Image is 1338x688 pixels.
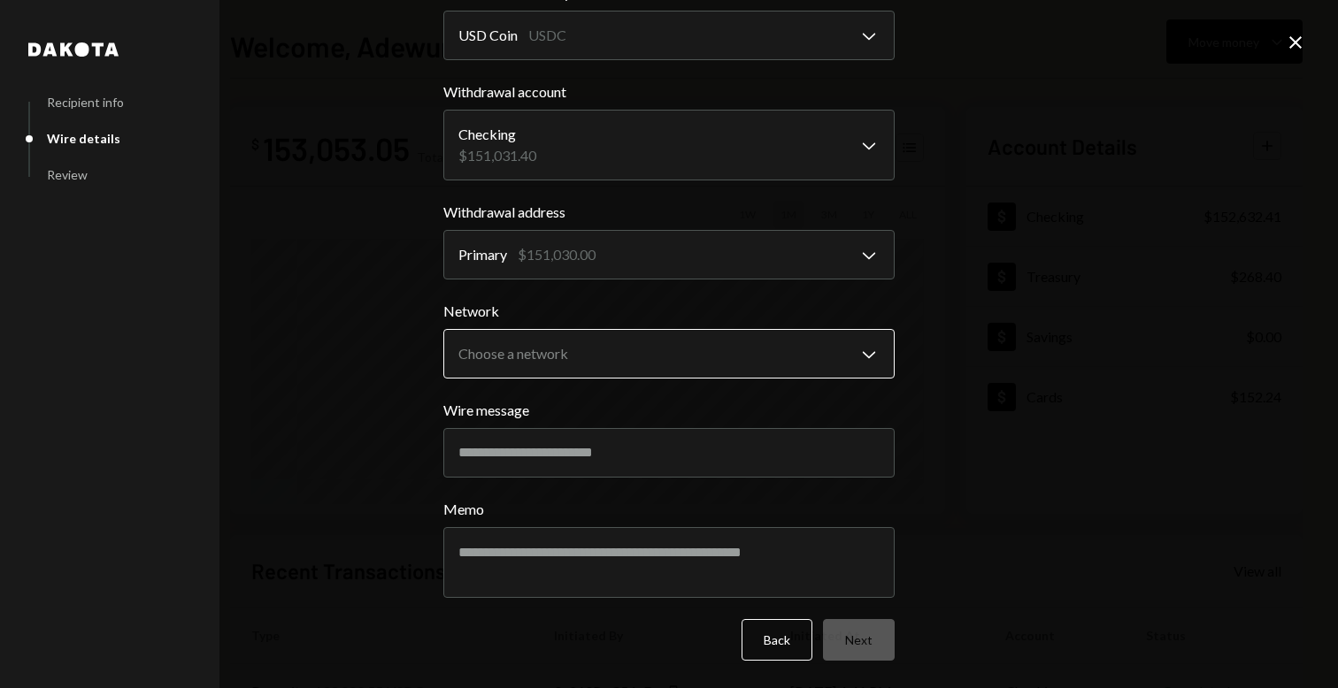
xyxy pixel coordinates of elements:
div: Recipient info [47,95,124,110]
div: $151,030.00 [518,244,596,265]
label: Wire message [443,400,895,421]
label: Memo [443,499,895,520]
div: Review [47,167,88,182]
button: Network [443,329,895,378]
label: Withdrawal address [443,202,895,223]
div: USDC [528,25,566,46]
button: Withdrawal address [443,230,895,279]
div: Wire details [47,131,120,146]
label: Network [443,301,895,322]
button: Withdrawal currency [443,11,895,60]
button: Back [742,619,812,661]
button: Withdrawal account [443,110,895,180]
label: Withdrawal account [443,81,895,103]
